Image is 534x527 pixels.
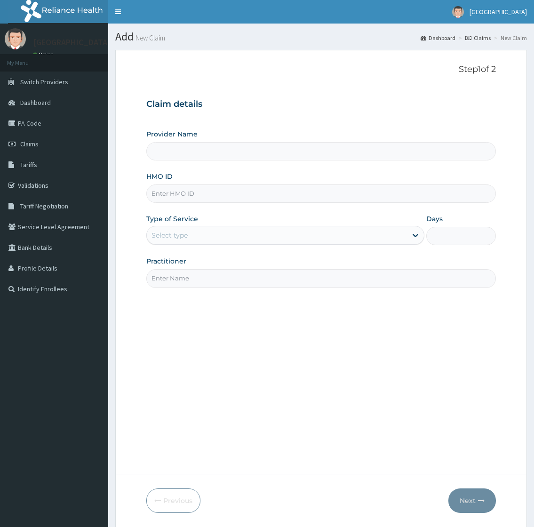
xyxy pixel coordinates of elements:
[146,64,495,75] p: Step 1 of 2
[146,488,200,513] button: Previous
[470,8,527,16] span: [GEOGRAPHIC_DATA]
[134,34,165,41] small: New Claim
[20,140,39,148] span: Claims
[492,34,527,42] li: New Claim
[146,256,186,266] label: Practitioner
[33,38,111,47] p: [GEOGRAPHIC_DATA]
[146,269,495,287] input: Enter Name
[5,28,26,49] img: User Image
[20,78,68,86] span: Switch Providers
[146,129,198,139] label: Provider Name
[146,214,198,224] label: Type of Service
[421,34,455,42] a: Dashboard
[20,160,37,169] span: Tariffs
[146,172,173,181] label: HMO ID
[33,51,56,58] a: Online
[20,98,51,107] span: Dashboard
[465,34,491,42] a: Claims
[115,31,527,43] h1: Add
[146,99,495,110] h3: Claim details
[151,231,188,240] div: Select type
[146,184,495,203] input: Enter HMO ID
[452,6,464,18] img: User Image
[20,202,68,210] span: Tariff Negotiation
[448,488,496,513] button: Next
[426,214,443,224] label: Days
